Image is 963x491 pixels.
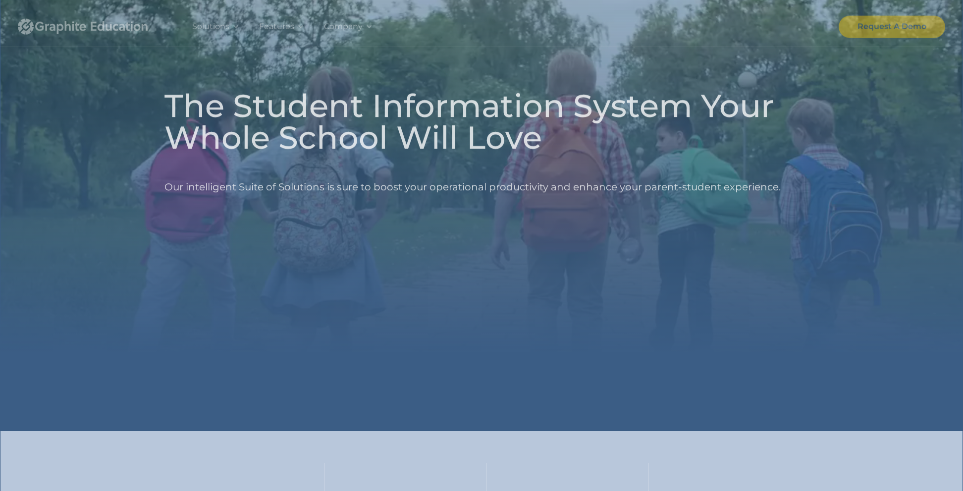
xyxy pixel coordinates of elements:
div: Company [314,7,382,47]
div: Solutions [192,20,229,34]
p: Our intelligent Suite of Solutions is sure to boost your operational productivity and enhance you... [164,161,781,213]
div: Company [324,20,363,34]
div: Solutions [182,7,249,47]
div: Features [249,7,314,47]
a: Request A Demo [839,15,945,38]
h1: The Student Information System Your Whole School Will Love [164,90,799,153]
div: Request A Demo [857,20,926,34]
div: Features [259,20,294,34]
a: home [18,7,166,47]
